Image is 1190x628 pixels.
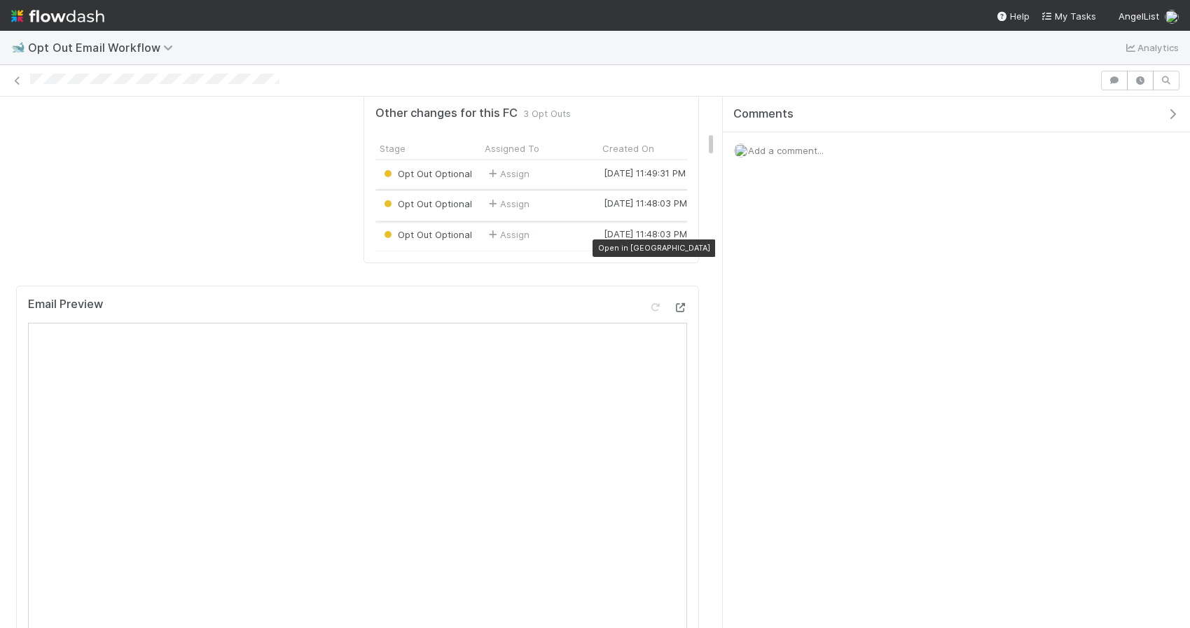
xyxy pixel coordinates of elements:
[748,145,824,156] span: Add a comment...
[381,167,472,181] div: Opt Out Optional
[11,41,25,53] span: 🐋
[1041,9,1096,23] a: My Tasks
[381,198,472,209] span: Opt Out Optional
[996,9,1030,23] div: Help
[28,298,103,312] h5: Email Preview
[486,228,530,242] span: Assign
[604,196,687,210] div: [DATE] 11:48:03 PM
[1123,39,1179,56] a: Analytics
[604,227,687,241] div: [DATE] 11:48:03 PM
[381,228,472,242] div: Opt Out Optional
[604,166,686,180] div: [DATE] 11:49:31 PM
[381,197,472,211] div: Opt Out Optional
[1165,10,1179,24] img: avatar_ac990a78-52d7-40f8-b1fe-cbbd1cda261e.png
[381,168,472,179] span: Opt Out Optional
[11,4,104,28] img: logo-inverted-e16ddd16eac7371096b0.svg
[734,144,748,158] img: avatar_ac990a78-52d7-40f8-b1fe-cbbd1cda261e.png
[1041,11,1096,22] span: My Tasks
[28,41,180,55] span: Opt Out Email Workflow
[486,167,530,181] span: Assign
[602,141,654,155] span: Created On
[485,141,539,155] span: Assigned To
[381,229,472,240] span: Opt Out Optional
[375,106,518,120] h5: Other changes for this FC
[380,141,406,155] span: Stage
[486,197,530,211] span: Assign
[523,106,571,120] span: 3 Opt Outs
[1119,11,1159,22] span: AngelList
[733,107,794,121] span: Comments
